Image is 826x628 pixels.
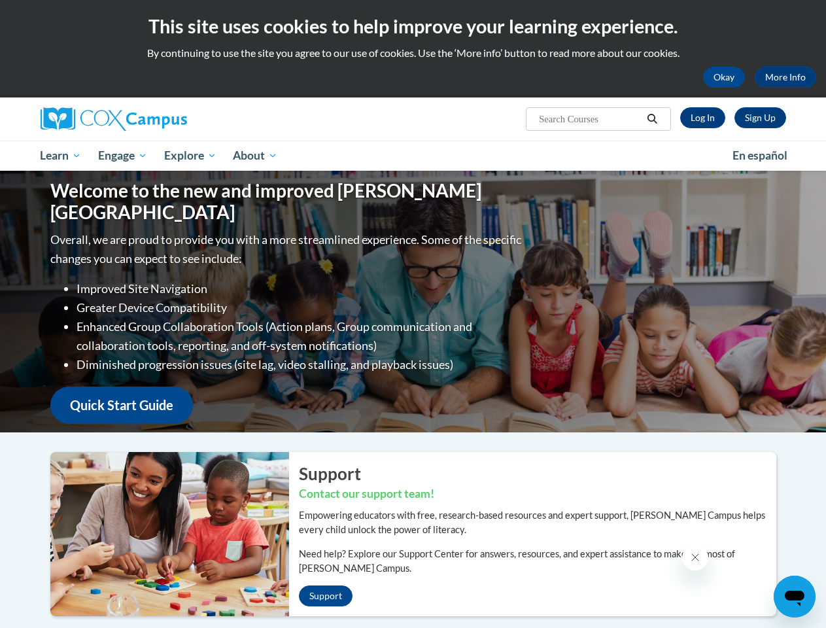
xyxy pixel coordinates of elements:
span: Hi. How can we help? [8,9,106,20]
a: Cox Campus [41,107,276,131]
a: Support [299,585,353,606]
p: By continuing to use the site you agree to our use of cookies. Use the ‘More info’ button to read... [10,46,816,60]
a: Explore [156,141,225,171]
h1: Welcome to the new and improved [PERSON_NAME][GEOGRAPHIC_DATA] [50,180,525,224]
div: Main menu [31,141,796,171]
a: Learn [32,141,90,171]
li: Diminished progression issues (site lag, video stalling, and playback issues) [77,355,525,374]
span: Explore [164,148,216,164]
img: ... [41,452,289,616]
a: Register [734,107,786,128]
span: En español [732,148,787,162]
iframe: Button to launch messaging window [774,576,816,618]
li: Enhanced Group Collaboration Tools (Action plans, Group communication and collaboration tools, re... [77,317,525,355]
span: Engage [98,148,147,164]
li: Greater Device Compatibility [77,298,525,317]
h2: This site uses cookies to help improve your learning experience. [10,13,816,39]
iframe: Close message [682,544,708,570]
img: Cox Campus [41,107,187,131]
a: Log In [680,107,725,128]
a: Engage [90,141,156,171]
h3: Contact our support team! [299,486,776,502]
input: Search Courses [538,111,642,127]
span: About [233,148,277,164]
h2: Support [299,462,776,485]
button: Search [642,111,662,127]
li: Improved Site Navigation [77,279,525,298]
button: Okay [703,67,745,88]
p: Overall, we are proud to provide you with a more streamlined experience. Some of the specific cha... [50,230,525,268]
a: About [224,141,286,171]
a: Quick Start Guide [50,387,193,424]
p: Need help? Explore our Support Center for answers, resources, and expert assistance to make the m... [299,547,776,576]
a: En español [724,142,796,169]
span: Learn [40,148,81,164]
p: Empowering educators with free, research-based resources and expert support, [PERSON_NAME] Campus... [299,508,776,537]
a: More Info [755,67,816,88]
